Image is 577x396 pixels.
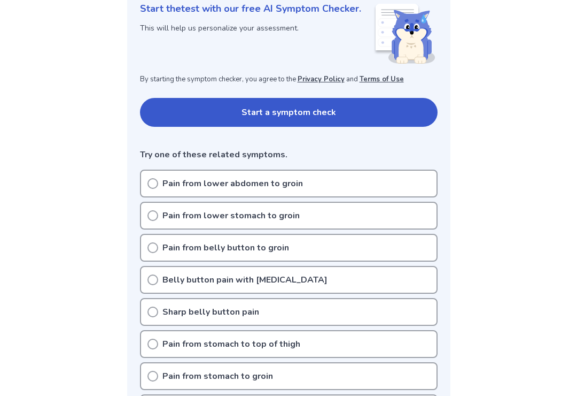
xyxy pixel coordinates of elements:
[373,4,435,64] img: Shiba
[162,370,273,383] p: Pain from stomach to groin
[140,2,361,16] p: Start the test with our free AI Symptom Checker.
[162,209,300,222] p: Pain from lower stomach to groin
[162,273,328,286] p: Belly button pain with [MEDICAL_DATA]
[140,74,438,85] p: By starting the symptom checker, you agree to the and
[162,241,289,254] p: Pain from belly button to groin
[162,338,300,351] p: Pain from stomach to top of thigh
[162,306,259,318] p: Sharp belly button pain
[360,74,404,84] a: Terms of Use
[162,177,303,190] p: Pain from lower abdomen to groin
[298,74,345,84] a: Privacy Policy
[140,22,361,34] p: This will help us personalize your assessment.
[140,98,438,127] button: Start a symptom check
[140,148,438,161] p: Try one of these related symptoms.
